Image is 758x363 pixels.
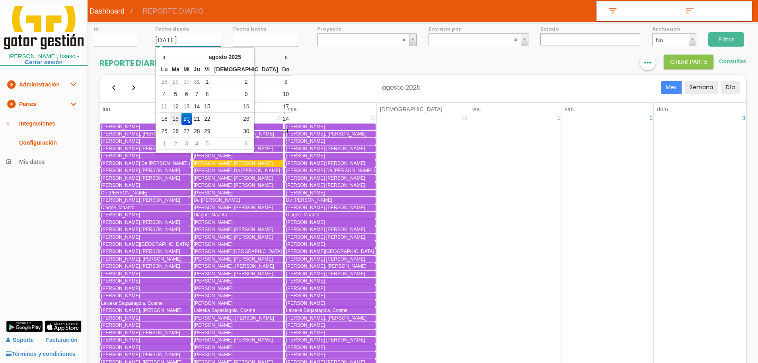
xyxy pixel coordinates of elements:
span: [PERSON_NAME] [286,190,325,196]
i: filter_list [606,6,619,16]
img: itcons-logo [4,6,84,49]
span: [PERSON_NAME] [101,212,140,218]
span: Laiseka Sagastagoia, Cosme [194,308,255,313]
a: [PERSON_NAME] [100,234,191,241]
th: › [280,51,292,63]
a: [PERSON_NAME] [PERSON_NAME] [285,160,376,167]
a: [PERSON_NAME] Da [PERSON_NAME] de [PERSON_NAME] [285,167,376,174]
a: [PERSON_NAME] [PERSON_NAME] [285,234,376,241]
td: 9 [212,88,280,100]
a: [PERSON_NAME] [100,315,191,322]
span: [PERSON_NAME] [101,153,140,159]
td: 4 [192,137,202,150]
span: [PERSON_NAME] [101,138,140,144]
span: [PERSON_NAME] [PERSON_NAME] [194,175,273,181]
span: [PERSON_NAME] [286,220,325,225]
span: Diagne, Maanta [286,212,320,218]
td: 14 [192,100,202,113]
td: 30 [181,76,192,88]
span: [PERSON_NAME] [101,182,140,188]
a: Consultas [719,58,746,65]
th: Vi [202,63,212,76]
span: [PERSON_NAME] [101,293,140,298]
td: 30 [212,125,280,137]
a: Laiseka Sagastagoia, Cosme [100,300,191,307]
a: [PERSON_NAME], [PERSON_NAME] [100,307,191,314]
span: [PERSON_NAME] [PERSON_NAME] [194,182,273,188]
a: [PERSON_NAME] [285,241,376,248]
th: Lu [159,63,170,76]
a: [PERSON_NAME] [PERSON_NAME] [193,271,283,277]
a: [PERSON_NAME] [PERSON_NAME] [285,271,376,277]
span: [PERSON_NAME] [101,322,140,328]
a: Crear PARTE [664,58,714,65]
a: [PERSON_NAME] [PERSON_NAME] [100,226,191,233]
a: [PERSON_NAME] [193,278,283,285]
a: 3 [741,113,746,123]
a: No [652,33,696,46]
a: [PERSON_NAME], [PERSON_NAME] [193,263,283,270]
td: 20 [181,113,192,125]
a: [PERSON_NAME] [100,292,191,299]
td: 1 [159,137,170,150]
span: [PERSON_NAME] [PERSON_NAME] [286,234,365,240]
a: [PERSON_NAME] [193,153,283,159]
a: [PERSON_NAME] [193,285,283,292]
td: 17 [280,100,292,113]
span: [PERSON_NAME] [PERSON_NAME] [101,168,180,173]
span: [PERSON_NAME] Da [PERSON_NAME] de [PERSON_NAME] [101,161,234,166]
span: lun. [103,106,112,112]
a: [PERSON_NAME] [PERSON_NAME] [193,256,283,263]
span: [PERSON_NAME], [PERSON_NAME] [286,131,366,137]
i: more_horiz [643,55,653,71]
a: [PERSON_NAME] [PERSON_NAME] [100,167,191,174]
a: 30 [368,113,376,123]
a: filter_list [597,2,674,21]
span: [PERSON_NAME] [286,330,325,336]
a: [PERSON_NAME] [285,190,376,196]
label: Archivado [652,26,696,32]
td: 15 [202,100,212,113]
td: 23 [212,113,280,125]
span: [PERSON_NAME] [101,124,140,130]
a: [PERSON_NAME] [285,219,376,226]
h2: agosto 2025 [382,75,421,100]
button: Semana [685,81,718,94]
a: [PERSON_NAME] [PERSON_NAME] [193,175,283,182]
a: [PERSON_NAME] [193,292,283,299]
span: Diagne, Maanta [194,212,227,218]
button: Día [721,81,740,94]
span: [PERSON_NAME] [PERSON_NAME] [286,227,365,232]
a: [PERSON_NAME], [PERSON_NAME] [193,315,283,322]
img: google-play.png [6,320,43,332]
label: Proyecto [317,26,417,32]
span: [PERSON_NAME] [286,153,325,159]
a: [PERSON_NAME] [PERSON_NAME] [100,248,191,255]
a: [PERSON_NAME] [PERSON_NAME] [100,219,191,226]
span: [PERSON_NAME] [PERSON_NAME] [101,249,180,254]
a: [PERSON_NAME] [193,219,283,226]
span: [PERSON_NAME] [194,293,233,298]
span: [PERSON_NAME] [101,234,140,240]
span: [PERSON_NAME] [194,278,233,284]
span: [PERSON_NAME] [101,271,140,277]
span: [PERSON_NAME] [286,352,325,357]
a: 1 [556,113,561,123]
a: [PERSON_NAME] [PERSON_NAME] [285,226,376,233]
td: 22 [202,113,212,125]
a: Laiseka Sagastagoia, Cosme [193,307,283,314]
a: [PERSON_NAME] [100,278,191,285]
td: 5 [202,137,212,150]
span: De [PERSON_NAME] [286,197,332,203]
th: Ju [192,63,202,76]
span: [PERSON_NAME] [PERSON_NAME] [101,220,180,225]
label: id [94,26,137,32]
span: [PERSON_NAME] [194,322,233,328]
a: [PERSON_NAME] [100,337,191,343]
span: Laiseka Sagastagoia, Cosme [101,300,163,306]
label: Enviado por [429,26,528,32]
span: [PERSON_NAME] [PERSON_NAME] [101,175,180,181]
td: 27 [181,125,192,137]
td: 4 [159,88,170,100]
span: [PERSON_NAME] [PERSON_NAME] [286,161,365,166]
